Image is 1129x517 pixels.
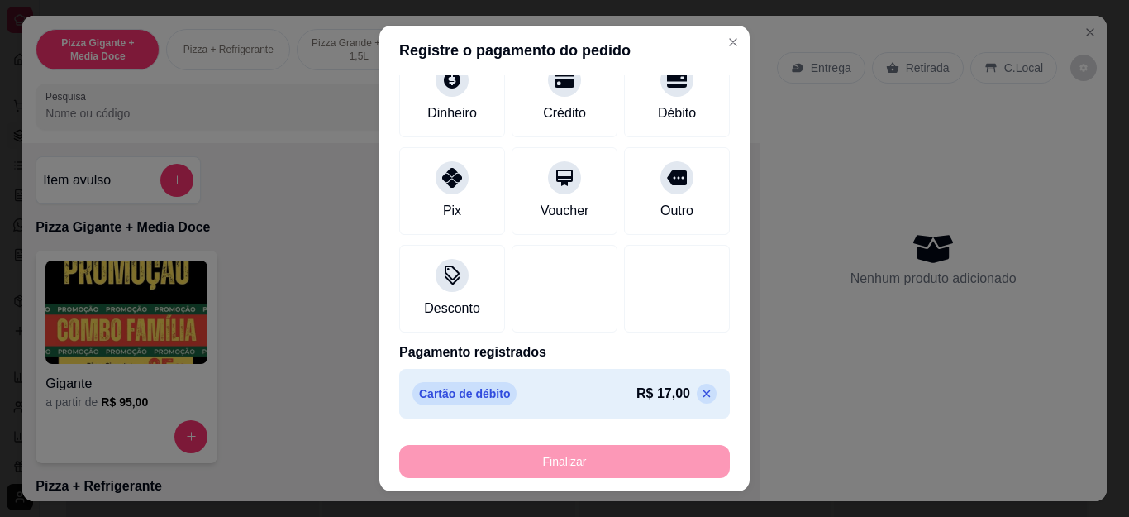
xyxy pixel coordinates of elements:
div: Voucher [541,201,589,221]
div: Desconto [424,299,480,318]
p: Cartão de débito [412,382,517,405]
div: Crédito [543,103,586,123]
div: Débito [658,103,696,123]
header: Registre o pagamento do pedido [379,26,750,75]
p: R$ 17,00 [636,384,690,404]
div: Outro [660,201,693,221]
div: Pix [443,201,461,221]
p: Pagamento registrados [399,342,730,362]
button: Close [720,29,746,55]
div: Dinheiro [427,103,477,123]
